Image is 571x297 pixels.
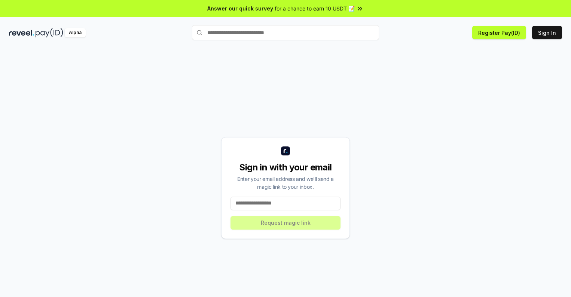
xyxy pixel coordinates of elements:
img: reveel_dark [9,28,34,37]
span: Answer our quick survey [207,4,273,12]
img: logo_small [281,146,290,155]
button: Sign In [532,26,562,39]
span: for a chance to earn 10 USDT 📝 [275,4,355,12]
img: pay_id [36,28,63,37]
div: Sign in with your email [230,161,341,173]
div: Enter your email address and we’ll send a magic link to your inbox. [230,175,341,191]
div: Alpha [65,28,86,37]
button: Register Pay(ID) [472,26,526,39]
